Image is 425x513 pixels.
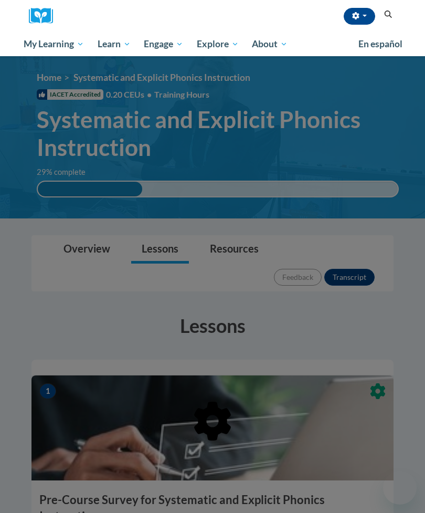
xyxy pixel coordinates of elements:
[91,32,137,56] a: Learn
[24,38,84,50] span: My Learning
[380,8,396,21] button: Search
[98,38,131,50] span: Learn
[17,32,91,56] a: My Learning
[246,32,295,56] a: About
[16,32,409,56] div: Main menu
[358,38,402,49] span: En español
[252,38,288,50] span: About
[29,8,60,24] img: Logo brand
[144,38,183,50] span: Engage
[137,32,190,56] a: Engage
[190,32,246,56] a: Explore
[197,38,239,50] span: Explore
[352,33,409,55] a: En español
[344,8,375,25] button: Account Settings
[29,8,60,24] a: Cox Campus
[383,471,417,505] iframe: Button to launch messaging window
